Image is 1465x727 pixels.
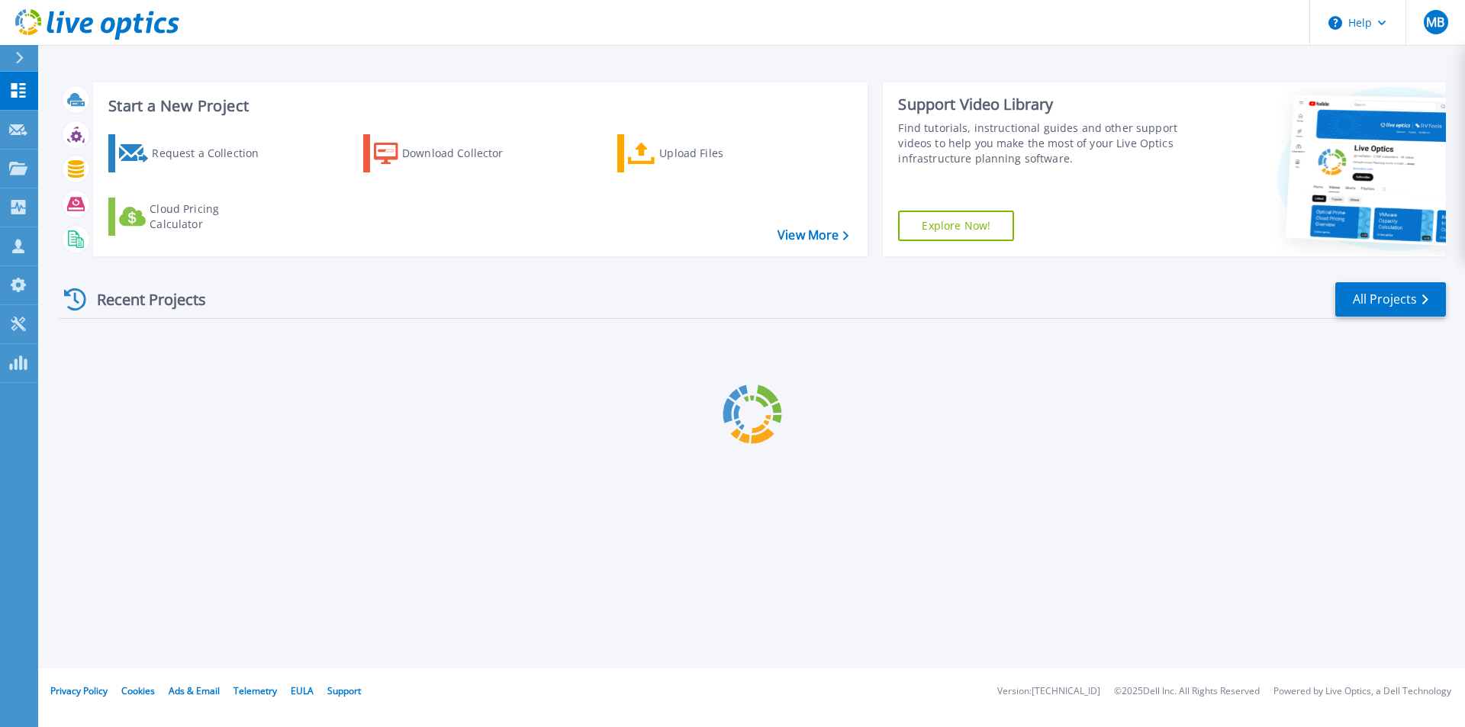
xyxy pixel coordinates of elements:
a: Download Collector [363,134,533,172]
li: Version: [TECHNICAL_ID] [997,687,1100,696]
a: Cloud Pricing Calculator [108,198,279,236]
span: MB [1426,16,1444,28]
a: Upload Files [617,134,787,172]
div: Recent Projects [59,281,227,318]
div: Find tutorials, instructional guides and other support videos to help you make the most of your L... [898,121,1185,166]
div: Cloud Pricing Calculator [150,201,272,232]
div: Request a Collection [152,138,274,169]
div: Support Video Library [898,95,1185,114]
a: Explore Now! [898,211,1014,241]
a: All Projects [1335,282,1446,317]
a: Cookies [121,684,155,697]
a: EULA [291,684,314,697]
a: Request a Collection [108,134,279,172]
h3: Start a New Project [108,98,848,114]
li: Powered by Live Optics, a Dell Technology [1273,687,1451,696]
a: Ads & Email [169,684,220,697]
div: Download Collector [402,138,524,169]
div: Upload Files [659,138,781,169]
a: Privacy Policy [50,684,108,697]
li: © 2025 Dell Inc. All Rights Reserved [1114,687,1260,696]
a: View More [778,228,848,243]
a: Support [327,684,361,697]
a: Telemetry [233,684,277,697]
